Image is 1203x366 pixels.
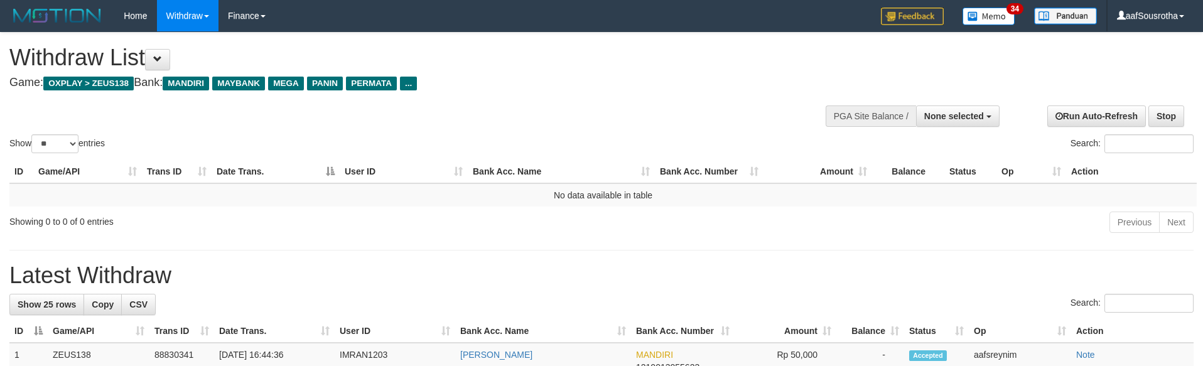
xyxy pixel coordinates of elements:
[129,299,148,309] span: CSV
[735,320,836,343] th: Amount: activate to sort column ascending
[963,8,1015,25] img: Button%20Memo.svg
[1047,105,1146,127] a: Run Auto-Refresh
[340,160,468,183] th: User ID: activate to sort column ascending
[9,294,84,315] a: Show 25 rows
[1104,134,1194,153] input: Search:
[1148,105,1184,127] a: Stop
[996,160,1066,183] th: Op: activate to sort column ascending
[268,77,304,90] span: MEGA
[9,45,789,70] h1: Withdraw List
[1071,320,1194,343] th: Action
[969,320,1071,343] th: Op: activate to sort column ascending
[1071,294,1194,313] label: Search:
[1104,294,1194,313] input: Search:
[636,350,673,360] span: MANDIRI
[655,160,763,183] th: Bank Acc. Number: activate to sort column ascending
[43,77,134,90] span: OXPLAY > ZEUS138
[631,320,735,343] th: Bank Acc. Number: activate to sort column ascending
[916,105,1000,127] button: None selected
[9,263,1194,288] h1: Latest Withdraw
[836,320,904,343] th: Balance: activate to sort column ascending
[872,160,944,183] th: Balance
[121,294,156,315] a: CSV
[468,160,655,183] th: Bank Acc. Name: activate to sort column ascending
[9,210,492,228] div: Showing 0 to 0 of 0 entries
[9,77,789,89] h4: Game: Bank:
[31,134,78,153] select: Showentries
[1076,350,1095,360] a: Note
[48,320,149,343] th: Game/API: activate to sort column ascending
[142,160,212,183] th: Trans ID: activate to sort column ascending
[1066,160,1197,183] th: Action
[163,77,209,90] span: MANDIRI
[92,299,114,309] span: Copy
[335,320,455,343] th: User ID: activate to sort column ascending
[909,350,947,361] span: Accepted
[9,160,33,183] th: ID
[149,320,214,343] th: Trans ID: activate to sort column ascending
[9,183,1197,207] td: No data available in table
[1034,8,1097,24] img: panduan.png
[346,77,397,90] span: PERMATA
[763,160,872,183] th: Amount: activate to sort column ascending
[9,134,105,153] label: Show entries
[33,160,142,183] th: Game/API: activate to sort column ascending
[212,160,340,183] th: Date Trans.: activate to sort column descending
[455,320,631,343] th: Bank Acc. Name: activate to sort column ascending
[307,77,343,90] span: PANIN
[214,320,335,343] th: Date Trans.: activate to sort column ascending
[826,105,916,127] div: PGA Site Balance /
[944,160,996,183] th: Status
[18,299,76,309] span: Show 25 rows
[460,350,532,360] a: [PERSON_NAME]
[924,111,984,121] span: None selected
[400,77,417,90] span: ...
[1159,212,1194,233] a: Next
[1071,134,1194,153] label: Search:
[9,320,48,343] th: ID: activate to sort column descending
[9,6,105,25] img: MOTION_logo.png
[212,77,265,90] span: MAYBANK
[1006,3,1023,14] span: 34
[1109,212,1160,233] a: Previous
[881,8,944,25] img: Feedback.jpg
[84,294,122,315] a: Copy
[904,320,969,343] th: Status: activate to sort column ascending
